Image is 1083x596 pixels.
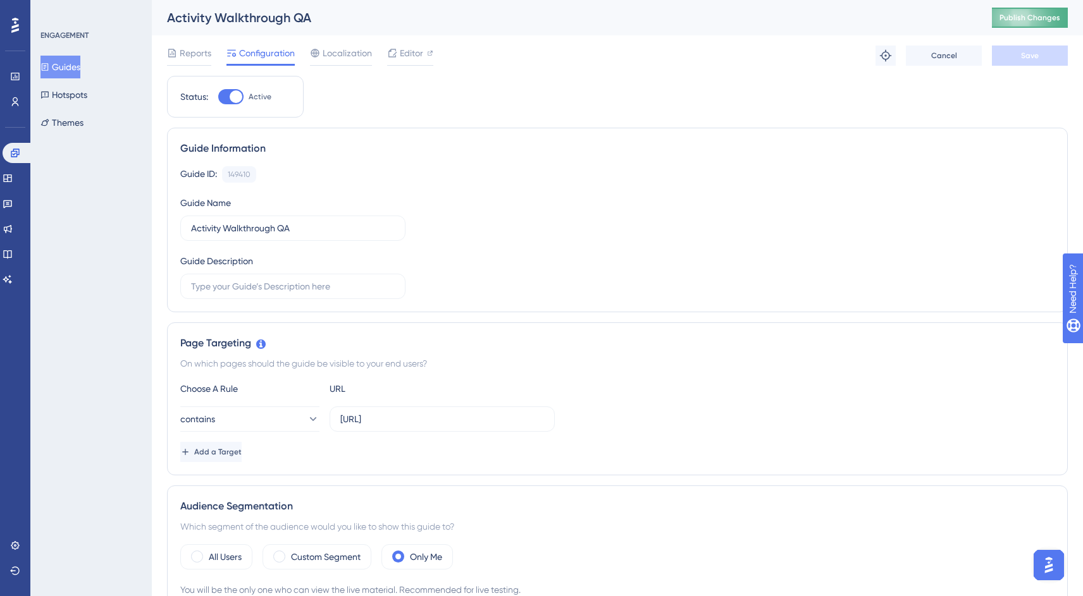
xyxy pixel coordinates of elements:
span: Add a Target [194,447,242,457]
label: Only Me [410,549,442,564]
input: yourwebsite.com/path [340,412,544,426]
div: 149410 [228,169,251,179]
div: Page Targeting [180,336,1055,351]
button: Cancel [906,46,982,66]
button: Themes [40,111,84,134]
input: Type your Guide’s Name here [191,221,395,235]
span: Editor [400,46,423,61]
div: On which pages should the guide be visible to your end users? [180,356,1055,371]
span: Configuration [239,46,295,61]
div: Choose A Rule [180,381,319,396]
button: Add a Target [180,442,242,462]
div: Guide ID: [180,166,217,183]
div: Which segment of the audience would you like to show this guide to? [180,519,1055,534]
button: Save [992,46,1068,66]
span: Cancel [931,51,957,61]
span: Save [1021,51,1039,61]
input: Type your Guide’s Description here [191,279,395,293]
button: Publish Changes [992,8,1068,28]
div: Status: [180,89,208,104]
span: Publish Changes [999,13,1060,23]
label: Custom Segment [291,549,361,564]
button: Guides [40,56,80,78]
button: Hotspots [40,83,87,106]
div: Guide Information [180,141,1055,156]
span: Reports [180,46,211,61]
div: ENGAGEMENT [40,30,89,40]
span: Localization [323,46,372,61]
span: Need Help? [30,3,79,18]
div: Guide Name [180,195,231,210]
div: Audience Segmentation [180,499,1055,514]
span: Active [249,92,271,102]
div: URL [330,381,469,396]
button: contains [180,406,319,432]
label: All Users [209,549,242,564]
iframe: UserGuiding AI Assistant Launcher [1030,546,1068,584]
span: contains [180,411,215,427]
div: Activity Walkthrough QA [167,9,960,27]
div: Guide Description [180,253,253,269]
